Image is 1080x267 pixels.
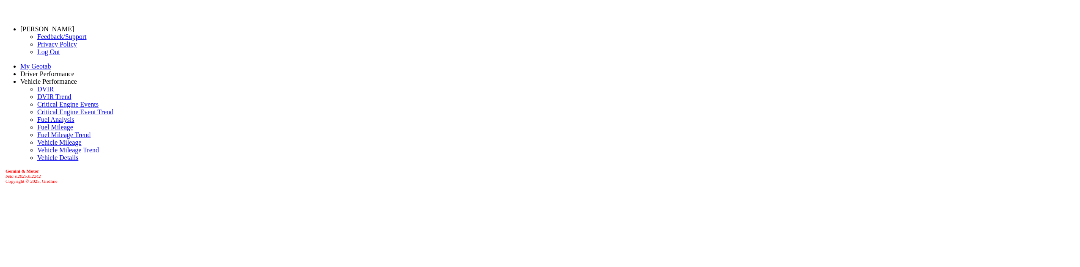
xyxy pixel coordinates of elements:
[37,101,99,108] a: Critical Engine Events
[37,139,81,146] a: Vehicle Mileage
[20,78,77,85] a: Vehicle Performance
[37,85,54,93] a: DVIR
[37,131,91,138] a: Fuel Mileage Trend
[6,168,39,173] b: Gemini & Motor
[20,63,51,70] a: My Geotab
[37,108,113,116] a: Critical Engine Event Trend
[37,154,78,161] a: Vehicle Details
[37,33,86,40] a: Feedback/Support
[37,146,99,154] a: Vehicle Mileage Trend
[37,48,60,55] a: Log Out
[37,124,73,131] a: Fuel Mileage
[37,93,71,100] a: DVIR Trend
[20,70,74,77] a: Driver Performance
[20,25,74,33] a: [PERSON_NAME]
[6,168,1077,184] div: Copyright © 2025, Gridline
[6,173,41,179] i: beta v.2025.6.2242
[37,41,77,48] a: Privacy Policy
[37,116,74,123] a: Fuel Analysis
